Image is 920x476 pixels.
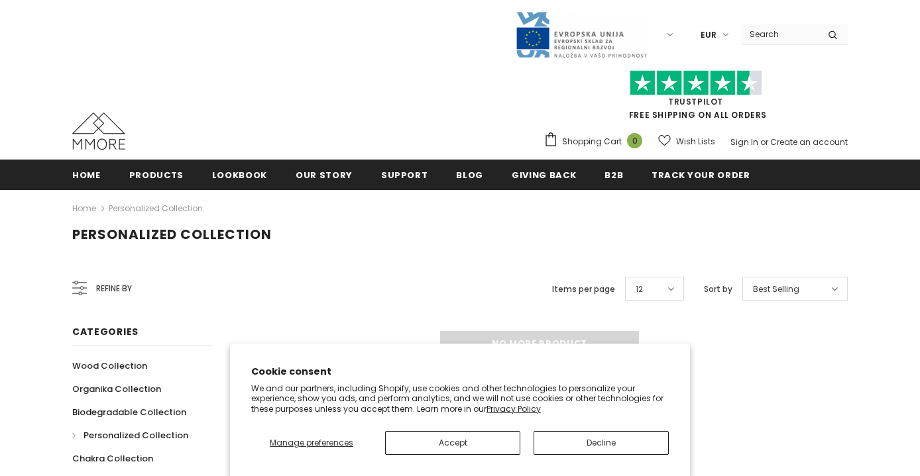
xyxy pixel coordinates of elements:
[72,383,161,395] span: Organika Collection
[212,169,267,181] span: Lookbook
[552,283,615,296] label: Items per page
[109,203,203,214] a: Personalized Collection
[212,160,267,189] a: Lookbook
[604,169,623,181] span: B2B
[562,135,622,148] span: Shopping Cart
[512,169,576,181] span: Giving back
[270,437,353,448] span: Manage preferences
[251,383,669,414] p: We and our partners, including Shopify, use cookies and other technologies to personalize your ex...
[72,447,153,470] a: Chakra Collection
[129,169,184,181] span: Products
[770,136,848,148] a: Create an account
[704,283,732,296] label: Sort by
[72,377,161,401] a: Organika Collection
[251,365,669,379] h2: Cookie consent
[72,359,147,372] span: Wood Collection
[652,160,750,189] a: Track your order
[381,169,428,181] span: support
[72,169,101,181] span: Home
[701,28,717,42] span: EUR
[676,135,715,148] span: Wish Lists
[96,281,132,296] span: Refine by
[515,28,648,40] a: Javni Razpis
[251,431,372,455] button: Manage preferences
[544,132,649,152] a: Shopping Cart 0
[630,70,762,96] img: Trust Pilot Stars
[534,431,669,455] button: Decline
[668,96,723,107] a: Trustpilot
[72,401,186,424] a: Biodegradable Collection
[456,160,483,189] a: Blog
[72,424,188,447] a: Personalized Collection
[753,283,799,296] span: Best Selling
[658,130,715,153] a: Wish Lists
[456,169,483,181] span: Blog
[72,325,139,338] span: Categories
[760,136,768,148] span: or
[385,431,520,455] button: Accept
[72,354,147,377] a: Wood Collection
[296,169,353,181] span: Our Story
[636,283,643,296] span: 12
[72,113,125,150] img: MMORE Cases
[512,160,576,189] a: Giving back
[604,160,623,189] a: B2B
[84,429,188,442] span: Personalized Collection
[627,133,642,148] span: 0
[72,201,96,216] a: Home
[72,160,101,189] a: Home
[730,136,758,148] a: Sign In
[487,403,541,414] a: Privacy Policy
[129,160,184,189] a: Products
[381,160,428,189] a: support
[72,452,153,465] span: Chakra Collection
[544,76,848,120] span: FREE SHIPPING ON ALL ORDERS
[72,225,272,244] span: Personalized Collection
[742,24,818,44] input: Search Site
[296,160,353,189] a: Our Story
[72,406,186,418] span: Biodegradable Collection
[652,169,750,181] span: Track your order
[515,11,648,59] img: Javni Razpis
